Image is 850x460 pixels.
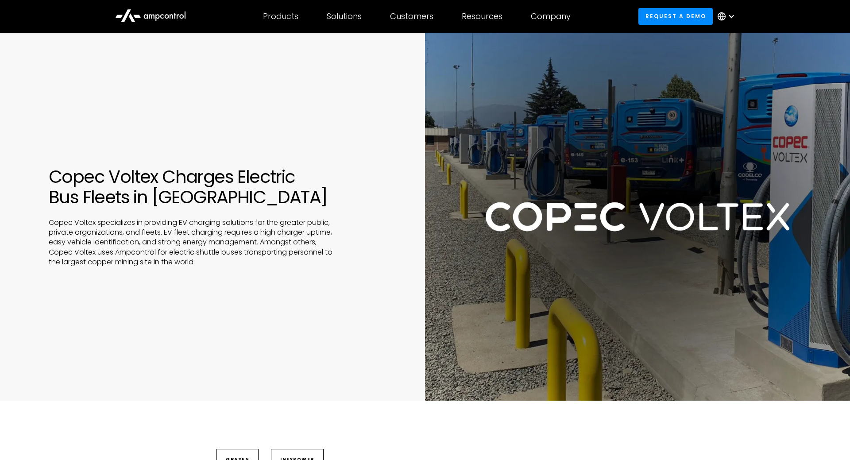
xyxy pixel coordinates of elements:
[49,166,381,207] h1: Copec Voltex Charges Electric Bus Fleets in [GEOGRAPHIC_DATA]
[531,12,571,21] div: Company
[327,12,362,21] div: Solutions
[638,8,713,24] a: Request a demo
[462,12,502,21] div: Resources
[390,12,433,21] div: Customers
[263,12,298,21] div: Products
[49,218,336,267] p: Copec Voltex specializes in providing EV charging solutions for the greater public, private organ...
